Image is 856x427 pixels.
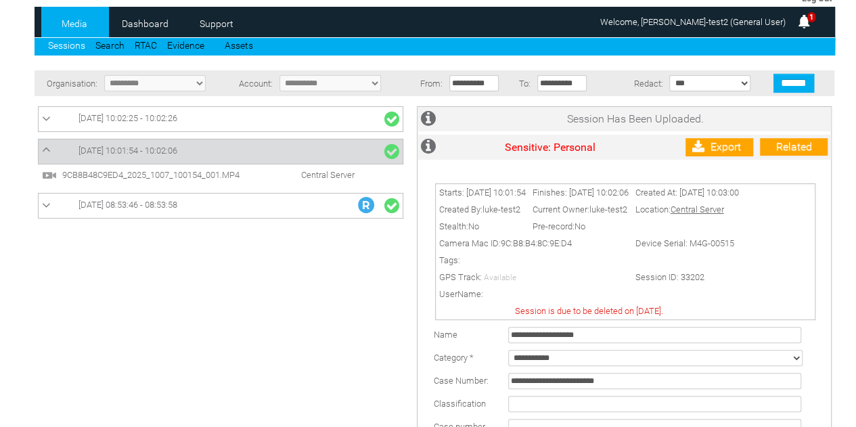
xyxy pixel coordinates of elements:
[567,112,704,125] span: Session Has Been Uploaded.
[635,272,679,282] span: Session ID:
[515,306,663,316] span: Session is due to be deleted on [DATE].
[439,272,482,282] span: GPS Track:
[569,187,629,198] span: [DATE] 10:02:06
[167,40,204,51] a: Evidence
[635,238,688,248] span: Device Serial:
[78,113,177,123] span: [DATE] 10:02:25 - 10:02:26
[575,221,585,231] span: No
[42,110,399,128] a: [DATE] 10:02:25 - 10:02:26
[468,221,479,231] span: No
[529,201,632,218] td: Current Owner:
[466,187,526,198] span: [DATE] 10:01:54
[112,14,178,34] a: Dashboard
[183,14,249,34] a: Support
[436,218,529,235] td: Stealth:
[95,40,125,51] a: Search
[434,399,486,409] span: Classification
[589,204,627,215] span: luke-test2
[690,238,734,248] span: M4G-00515
[632,201,742,218] td: Location:
[671,204,724,215] span: Central Server
[436,201,529,218] td: Created By:
[439,255,460,265] span: Tags:
[59,170,265,180] span: 9CB8B48C9ED4_2025_1007_100154_001.MP4
[635,187,677,198] span: Created At:
[681,272,704,282] span: 33202
[229,70,277,96] td: Account:
[434,330,457,340] label: Name
[434,353,474,363] label: Category *
[760,138,828,156] a: Related
[679,187,739,198] span: [DATE] 10:03:00
[35,70,101,96] td: Organisation:
[501,238,572,248] span: 9C:B8:B4:8C:9E:D4
[42,169,361,179] a: 9CB8B48C9ED4_2025_1007_100154_001.MP4 Central Server
[482,204,520,215] span: luke-test2
[600,17,786,27] span: Welcome, [PERSON_NAME]-test2 (General User)
[533,187,567,198] span: Finishes:
[807,12,815,22] span: 1
[358,197,374,213] img: R_Indication.svg
[48,40,85,51] a: Sessions
[135,40,157,51] a: RTAC
[439,135,661,160] td: Sensitive: Personal
[78,145,177,156] span: [DATE] 10:01:54 - 10:02:06
[412,70,447,96] td: From:
[78,200,177,210] span: [DATE] 08:53:46 - 08:53:58
[42,197,399,215] a: [DATE] 08:53:46 - 08:53:58
[512,70,534,96] td: To:
[41,14,107,34] a: Media
[225,40,253,51] a: Assets
[600,70,666,96] td: Redact:
[42,143,399,160] a: [DATE] 10:01:54 - 10:02:06
[434,376,489,386] span: Case Number:
[267,170,361,180] span: Central Server
[42,168,57,183] img: video24.svg
[439,187,464,198] span: Starts:
[436,235,632,252] td: Camera Mac ID:
[685,138,753,156] a: Export
[796,14,812,30] img: bell25.png
[439,289,483,299] span: UserName:
[529,218,632,235] td: Pre-record:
